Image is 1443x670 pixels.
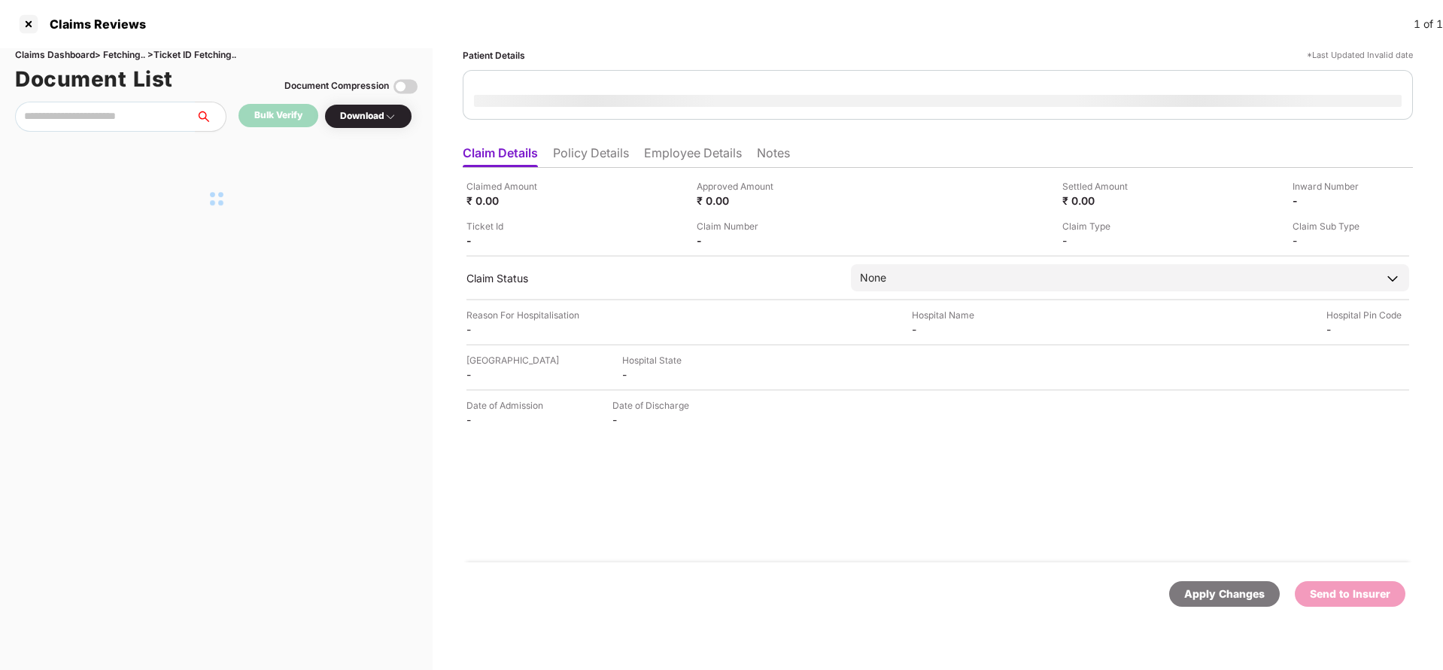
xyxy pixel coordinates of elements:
[757,145,790,167] li: Notes
[697,179,779,193] div: Approved Amount
[1062,219,1145,233] div: Claim Type
[466,233,549,248] div: -
[284,79,389,93] div: Document Compression
[697,219,779,233] div: Claim Number
[1326,308,1409,322] div: Hospital Pin Code
[384,111,396,123] img: svg+xml;base64,PHN2ZyBpZD0iRHJvcGRvd24tMzJ4MzIiIHhtbG5zPSJodHRwOi8vd3d3LnczLm9yZy8yMDAwL3N2ZyIgd2...
[466,308,579,322] div: Reason For Hospitalisation
[1062,179,1145,193] div: Settled Amount
[466,398,549,413] div: Date of Admission
[1293,179,1375,193] div: Inward Number
[466,413,549,427] div: -
[41,17,146,32] div: Claims Reviews
[622,367,705,382] div: -
[15,62,173,96] h1: Document List
[1307,48,1413,62] div: *Last Updated Invalid date
[393,75,418,99] img: svg+xml;base64,PHN2ZyBpZD0iVG9nZ2xlLTMyeDMyIiB4bWxucz0iaHR0cDovL3d3dy53My5vcmcvMjAwMC9zdmciIHdpZH...
[644,145,742,167] li: Employee Details
[1062,233,1145,248] div: -
[466,193,549,208] div: ₹ 0.00
[1414,16,1443,32] div: 1 of 1
[466,367,549,382] div: -
[553,145,629,167] li: Policy Details
[1184,586,1265,602] div: Apply Changes
[466,271,836,285] div: Claim Status
[466,219,549,233] div: Ticket Id
[860,270,886,286] div: None
[1310,586,1390,602] div: Send to Insurer
[612,398,695,413] div: Date of Discharge
[340,109,396,123] div: Download
[463,145,538,167] li: Claim Details
[912,308,995,322] div: Hospital Name
[912,322,995,337] div: -
[1293,233,1375,248] div: -
[15,48,418,62] div: Claims Dashboard > Fetching.. > Ticket ID Fetching..
[195,102,226,132] button: search
[697,193,779,208] div: ₹ 0.00
[1062,193,1145,208] div: ₹ 0.00
[1326,322,1409,337] div: -
[1385,271,1400,286] img: downArrowIcon
[697,233,779,248] div: -
[612,413,695,427] div: -
[254,108,302,123] div: Bulk Verify
[466,322,549,337] div: -
[1293,193,1375,208] div: -
[195,111,226,123] span: search
[1293,219,1375,233] div: Claim Sub Type
[622,353,705,367] div: Hospital State
[466,179,549,193] div: Claimed Amount
[463,48,525,62] div: Patient Details
[466,353,559,367] div: [GEOGRAPHIC_DATA]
